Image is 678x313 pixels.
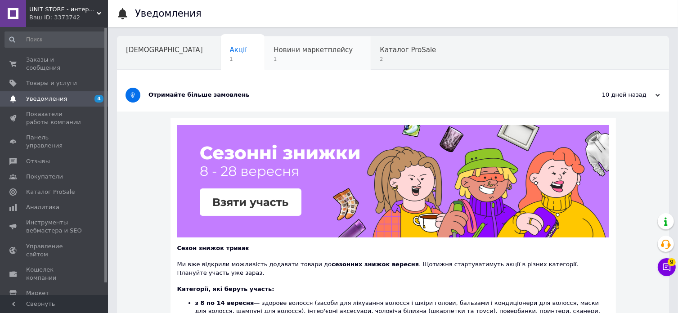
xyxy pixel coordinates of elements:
[94,95,103,103] span: 4
[4,31,106,48] input: Поиск
[380,56,436,63] span: 2
[29,5,97,13] span: UNIT STORE - интернет-магазин для всей семьи
[26,266,83,282] span: Кошелек компании
[135,8,202,19] h1: Уведомления
[195,300,254,306] b: з 8 по 14 вересня
[668,258,676,266] span: 9
[658,258,676,276] button: Чат с покупателем9
[26,219,83,235] span: Инструменты вебмастера и SEO
[26,157,50,165] span: Отзывы
[26,79,77,87] span: Товары и услуги
[126,46,203,54] span: [DEMOGRAPHIC_DATA]
[26,289,49,297] span: Маркет
[26,134,83,150] span: Панель управления
[26,56,83,72] span: Заказы и сообщения
[177,244,609,285] div: Ми вже відкрили можливість додавати товари до . Щотижня стартуватимуть акції в різних категорії. ...
[177,286,274,292] b: Категорії, які беруть участь:
[230,56,247,63] span: 1
[26,173,63,181] span: Покупатели
[26,242,83,259] span: Управление сайтом
[274,56,353,63] span: 1
[332,261,419,268] b: сезонних знижок вересня
[26,110,83,126] span: Показатели работы компании
[570,91,660,99] div: 10 дней назад
[274,46,353,54] span: Новини маркетплейсу
[26,203,59,211] span: Аналитика
[177,245,249,251] b: Сезон знижок триває
[230,46,247,54] span: Акції
[148,91,570,99] div: Отримайте більше замовлень
[26,188,75,196] span: Каталог ProSale
[380,46,436,54] span: Каталог ProSale
[26,95,67,103] span: Уведомления
[29,13,108,22] div: Ваш ID: 3373742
